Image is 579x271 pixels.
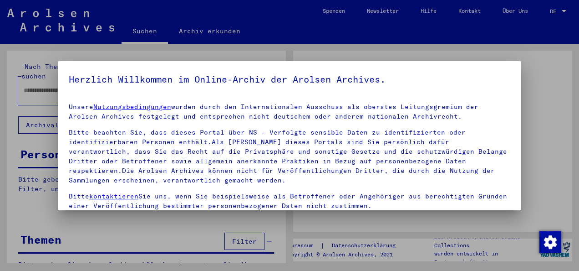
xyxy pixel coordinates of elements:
[93,103,171,111] a: Nutzungsbedingungen
[69,192,510,211] p: Bitte Sie uns, wenn Sie beispielsweise als Betroffener oder Angehöriger aus berechtigten Gründen ...
[69,102,510,121] p: Unsere wurden durch den Internationalen Ausschuss als oberstes Leitungsgremium der Arolsen Archiv...
[69,128,510,185] p: Bitte beachten Sie, dass dieses Portal über NS - Verfolgte sensible Daten zu identifizierten oder...
[69,72,510,87] h5: Herzlich Willkommen im Online-Archiv der Arolsen Archives.
[89,192,138,200] a: kontaktieren
[539,231,561,253] img: Zustimmung ändern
